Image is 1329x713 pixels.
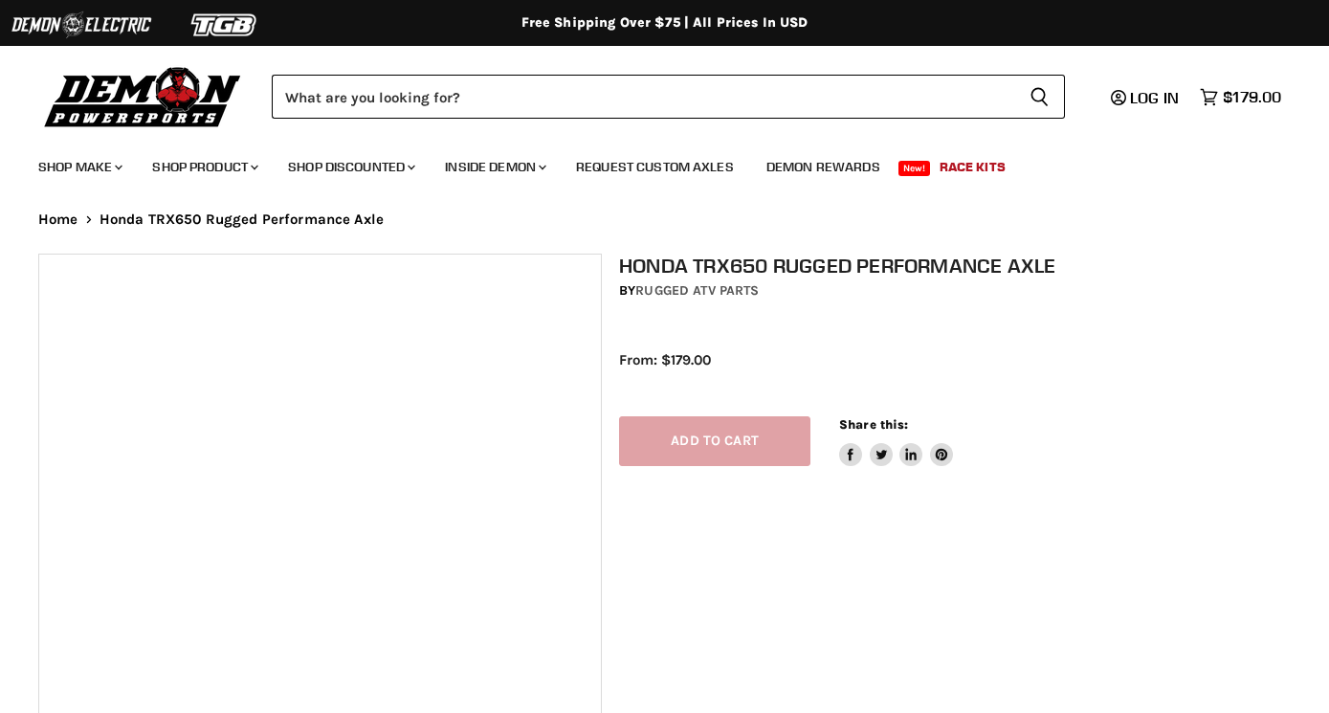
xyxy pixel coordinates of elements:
ul: Main menu [24,140,1276,187]
h1: Honda TRX650 Rugged Performance Axle [619,254,1308,278]
a: Rugged ATV Parts [635,282,759,299]
a: Request Custom Axles [562,147,748,187]
input: Search [272,75,1014,119]
a: Inside Demon [431,147,558,187]
span: Log in [1130,88,1179,107]
div: by [619,280,1308,301]
a: Demon Rewards [752,147,895,187]
span: Honda TRX650 Rugged Performance Axle [100,212,384,228]
a: Shop Product [138,147,270,187]
img: Demon Electric Logo 2 [10,7,153,43]
form: Product [272,75,1065,119]
span: $179.00 [1223,88,1281,106]
a: Race Kits [925,147,1020,187]
a: Log in [1102,89,1190,106]
span: From: $179.00 [619,351,711,368]
aside: Share this: [839,416,953,467]
a: $179.00 [1190,83,1291,111]
a: Shop Make [24,147,134,187]
a: Shop Discounted [274,147,427,187]
img: Demon Powersports [38,62,248,130]
button: Search [1014,75,1065,119]
span: Share this: [839,417,908,432]
span: New! [898,161,931,176]
img: TGB Logo 2 [153,7,297,43]
a: Home [38,212,78,228]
